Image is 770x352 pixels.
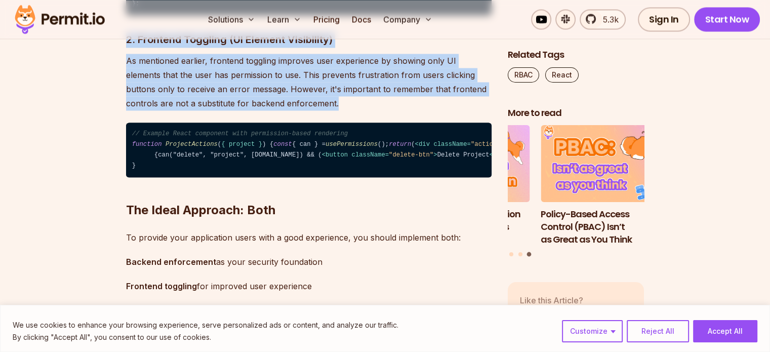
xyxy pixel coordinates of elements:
h3: 2. Frontend Toggling (UI Element Visibility) [126,31,492,48]
a: RBAC [508,67,539,83]
span: className [433,141,467,148]
span: usePermissions [326,141,378,148]
span: className [352,151,385,159]
a: Pricing [309,9,344,29]
li: 3 of 3 [541,126,677,246]
p: By clicking "Accept All", you consent to our use of cookies. [13,331,398,343]
span: { project } [221,141,262,148]
img: Permit logo [10,2,109,36]
li: 2 of 3 [393,126,530,246]
img: Implementing Authentication and Authorization in Next.js [393,126,530,203]
button: Go to slide 3 [527,252,532,257]
h3: Implementing Authentication and Authorization in Next.js [393,208,530,233]
code: ( ) { { can } = (); ( ); } [126,123,492,178]
span: "delete-btn" [389,151,433,159]
span: ProjectActions [166,141,218,148]
span: return [389,141,411,148]
button: Reject All [627,320,689,342]
button: Solutions [204,9,259,29]
button: Accept All [693,320,757,342]
span: button [326,151,348,159]
button: Customize [562,320,623,342]
span: < = > [322,151,437,159]
a: Policy-Based Access Control (PBAC) Isn’t as Great as You ThinkPolicy-Based Access Control (PBAC) ... [541,126,677,246]
span: < = > [415,141,508,148]
span: div [419,141,430,148]
a: React [545,67,579,83]
div: Posts [508,126,644,258]
span: // Example React component with permission-based rendering [132,130,348,137]
p: As mentioned earlier, frontend toggling improves user experience by showing only UI elements that... [126,54,492,110]
h2: The Ideal Approach: Both [126,161,492,218]
button: Company [379,9,436,29]
a: Sign In [638,7,690,31]
button: Go to slide 2 [518,252,522,256]
p: To provide your application users with a good experience, you should implement both: [126,230,492,244]
a: Docs [348,9,375,29]
button: Go to slide 1 [509,252,513,256]
a: 5.3k [580,9,626,29]
p: for improved user experience [126,279,492,293]
span: const [273,141,292,148]
p: as your security foundation [126,254,492,268]
strong: Frontend toggling [126,281,197,291]
p: Like this Article? [520,294,595,306]
h2: Related Tags [508,49,644,61]
h2: More to read [508,107,644,120]
span: "actions" [471,141,504,148]
strong: Backend enforcement [126,256,216,266]
button: Learn [263,9,305,29]
p: This way, even if someone tries to bypass your front-end controls or makes API requests directly,... [126,303,492,345]
span: </ > [490,151,523,159]
a: Start Now [694,7,760,31]
p: We use cookies to enhance your browsing experience, serve personalized ads or content, and analyz... [13,319,398,331]
img: Policy-Based Access Control (PBAC) Isn’t as Great as You Think [541,126,677,203]
span: 5.3k [597,13,619,25]
h3: Policy-Based Access Control (PBAC) Isn’t as Great as You Think [541,208,677,246]
span: function [132,141,162,148]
